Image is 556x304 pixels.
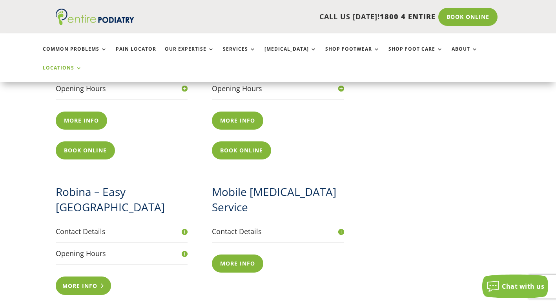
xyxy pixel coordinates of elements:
button: Chat with us [482,275,548,298]
a: Shop Foot Care [388,46,443,63]
a: Book Online [438,8,498,26]
a: Pain Locator [116,46,156,63]
a: More info [56,277,111,295]
a: More info [212,112,263,130]
h4: Contact Details [56,227,188,236]
a: Common Problems [43,46,107,63]
a: Entire Podiatry [56,19,134,27]
a: Our Expertise [165,46,214,63]
h4: Opening Hours [56,249,188,258]
h4: Opening Hours [56,84,188,93]
h4: Contact Details [212,227,344,236]
a: Locations [43,65,82,82]
span: 1800 4 ENTIRE [380,12,436,21]
a: [MEDICAL_DATA] [264,46,317,63]
a: Shop Footwear [325,46,380,63]
a: About [452,46,478,63]
h4: Opening Hours [212,84,344,93]
img: logo (1) [56,9,134,25]
a: More info [56,112,107,130]
a: More info [212,255,263,273]
h2: Mobile [MEDICAL_DATA] Service [212,184,344,219]
a: Book Online [212,141,271,159]
a: Book Online [56,141,115,159]
p: CALL US [DATE]! [157,12,436,22]
h2: Robina – Easy [GEOGRAPHIC_DATA] [56,184,188,219]
a: Services [223,46,256,63]
span: Chat with us [502,282,544,291]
